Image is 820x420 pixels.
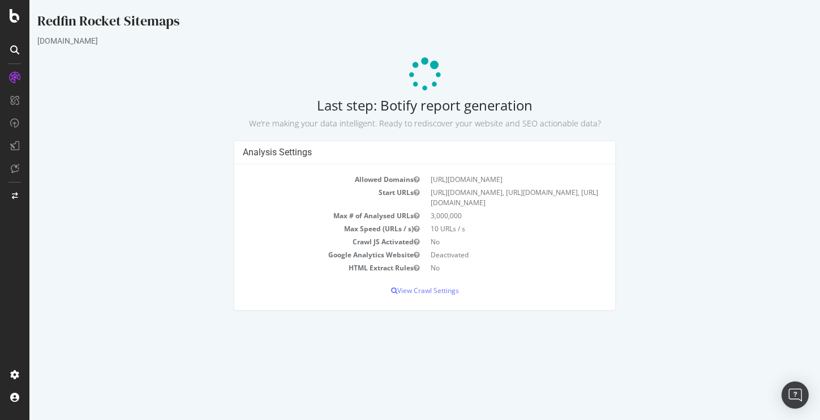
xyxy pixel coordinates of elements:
td: Deactivated [396,248,577,261]
small: We’re making your data intelligent. Ready to rediscover your website and SEO actionable data? [220,118,572,129]
td: Allowed Domains [213,173,395,186]
h2: Last step: Botify report generation [8,97,783,129]
td: [URL][DOMAIN_NAME], [URL][DOMAIN_NAME], [URL][DOMAIN_NAME] [396,186,577,209]
td: No [396,261,577,274]
td: Crawl JS Activated [213,235,395,248]
td: HTML Extract Rules [213,261,395,274]
td: Start URLs [213,186,395,209]
div: Redfin Rocket Sitemaps [8,11,783,35]
div: [DOMAIN_NAME] [8,35,783,46]
td: Max # of Analysed URLs [213,209,395,222]
td: Google Analytics Website [213,248,395,261]
td: 10 URLs / s [396,222,577,235]
td: [URL][DOMAIN_NAME] [396,173,577,186]
p: View Crawl Settings [213,286,577,295]
div: Open Intercom Messenger [782,381,809,409]
td: 3,000,000 [396,209,577,222]
td: No [396,235,577,248]
td: Max Speed (URLs / s) [213,222,395,235]
h4: Analysis Settings [213,147,577,158]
